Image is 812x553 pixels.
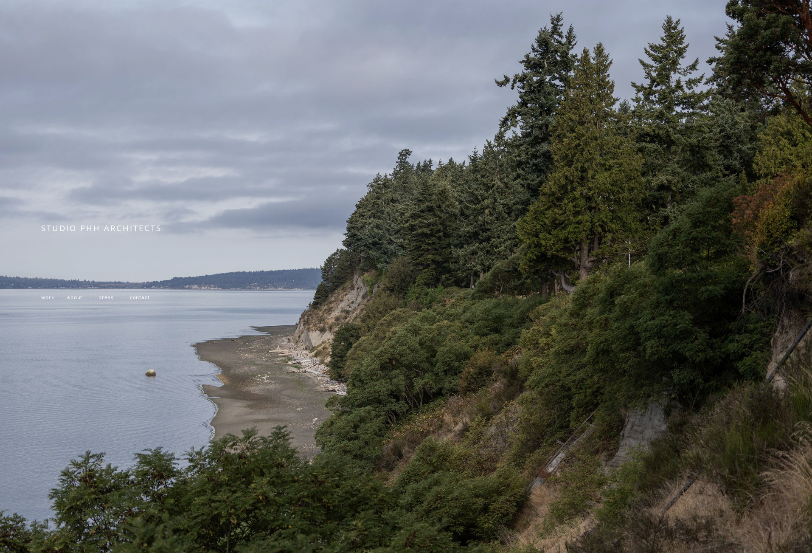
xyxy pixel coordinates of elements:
[98,293,113,300] a: press
[41,293,54,300] a: work
[130,293,150,300] a: contact
[41,223,161,233] span: STUDIO PHH ARCHITECTS
[67,293,82,300] a: about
